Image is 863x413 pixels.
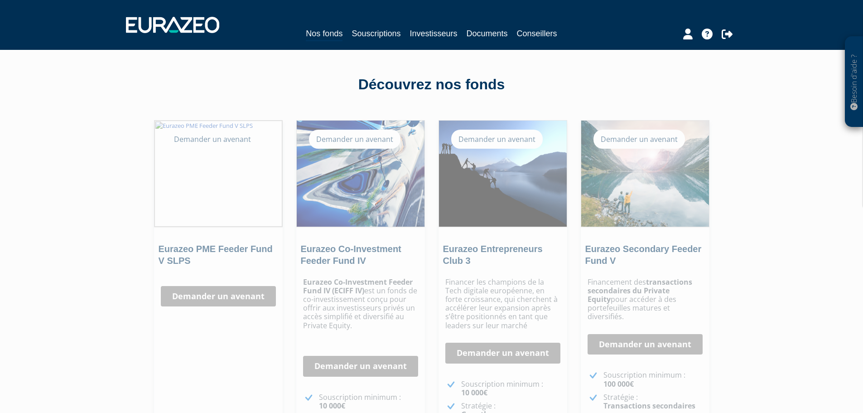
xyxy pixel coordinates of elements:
[588,334,703,355] a: Demander un avenant
[174,74,690,95] div: Découvrez nos fonds
[593,130,685,149] div: Demander un avenant
[603,393,703,410] p: Stratégie :
[126,17,219,33] img: 1732889491-logotype_eurazeo_blanc_rvb.png
[303,278,418,330] p: est un fonds de co-investissement conçu pour offrir aux investisseurs privés un accès simplifié e...
[517,27,557,40] a: Conseillers
[439,121,567,227] img: Eurazeo Entrepreneurs Club 3
[154,121,282,227] img: Eurazeo PME Feeder Fund V SLPS
[603,371,703,388] p: Souscription minimum :
[451,130,543,149] div: Demander un avenant
[588,277,692,304] strong: transactions secondaires du Private Equity
[303,277,413,296] strong: Eurazeo Co-Investment Feeder Fund IV (ECIFF IV)
[161,286,276,307] a: Demander un avenant
[585,244,702,266] a: Eurazeo Secondary Feeder Fund V
[443,244,543,266] a: Eurazeo Entrepreneurs Club 3
[319,401,345,411] strong: 10 000€
[461,380,560,397] p: Souscription minimum :
[297,121,424,227] img: Eurazeo Co-Investment Feeder Fund IV
[849,41,859,123] p: Besoin d'aide ?
[603,379,634,389] strong: 100 000€
[410,27,457,40] a: Investisseurs
[445,343,560,364] a: Demander un avenant
[581,121,709,227] img: Eurazeo Secondary Feeder Fund V
[461,388,487,398] strong: 10 000€
[445,278,560,330] p: Financer les champions de la Tech digitale européenne, en forte croissance, qui cherchent à accél...
[588,278,703,321] p: Financement des pour accéder à des portefeuilles matures et diversifiés.
[159,244,273,266] a: Eurazeo PME Feeder Fund V SLPS
[352,27,400,40] a: Souscriptions
[309,130,400,149] div: Demander un avenant
[467,27,508,40] a: Documents
[167,130,258,149] div: Demander un avenant
[306,27,342,41] a: Nos fonds
[303,356,418,377] a: Demander un avenant
[603,401,695,411] strong: Transactions secondaires
[301,244,401,266] a: Eurazeo Co-Investment Feeder Fund IV
[319,393,418,410] p: Souscription minimum :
